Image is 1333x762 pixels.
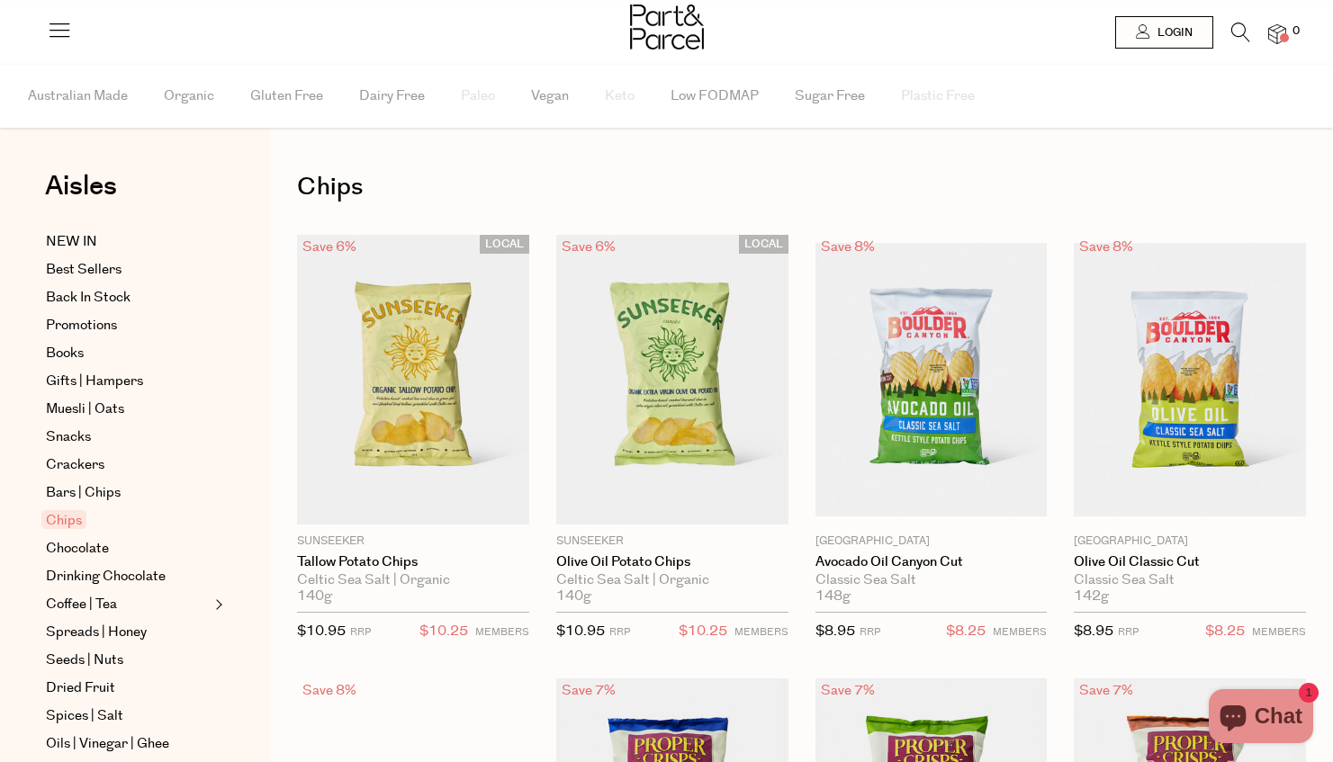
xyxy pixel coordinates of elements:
span: Vegan [531,65,569,128]
span: Drinking Chocolate [46,566,166,587]
a: Gifts | Hampers [46,371,210,392]
p: Sunseeker [556,533,788,550]
span: Muesli | Oats [46,399,124,420]
a: Spices | Salt [46,705,210,727]
span: Back In Stock [46,287,131,309]
span: $8.25 [1205,620,1245,643]
span: Snacks [46,426,91,448]
a: Chips [46,510,210,532]
span: Crackers [46,454,104,476]
span: LOCAL [739,235,788,254]
span: NEW IN [46,231,97,253]
a: Dried Fruit [46,677,210,699]
span: Australian Made [28,65,128,128]
span: 140g [556,588,591,605]
div: Save 8% [297,678,362,703]
span: Bars | Chips [46,482,121,504]
span: 148g [815,588,851,605]
p: [GEOGRAPHIC_DATA] [815,533,1048,550]
a: Promotions [46,315,210,336]
small: RRP [350,625,371,639]
p: Sunseeker [297,533,529,550]
span: $10.25 [679,620,727,643]
span: Books [46,343,84,364]
a: Books [46,343,210,364]
div: Save 7% [556,678,621,703]
div: Classic Sea Salt [1074,572,1306,588]
span: 0 [1288,23,1304,40]
small: MEMBERS [734,625,788,639]
span: Dairy Free [359,65,425,128]
small: RRP [609,625,630,639]
p: [GEOGRAPHIC_DATA] [1074,533,1306,550]
a: Avocado Oil Canyon Cut [815,554,1048,570]
span: Dried Fruit [46,677,115,699]
span: Spreads | Honey [46,622,147,643]
span: 140g [297,588,332,605]
span: Gluten Free [250,65,323,128]
span: Plastic Free [901,65,975,128]
small: MEMBERS [1252,625,1306,639]
img: Olive Oil Classic Cut [1074,243,1306,516]
span: Spices | Salt [46,705,123,727]
span: Oils | Vinegar | Ghee [46,733,169,755]
div: Save 6% [556,235,621,259]
span: $10.95 [297,622,346,641]
div: Save 8% [815,235,880,259]
span: $8.25 [946,620,986,643]
img: Tallow Potato Chips [297,235,529,524]
span: 142g [1074,588,1109,605]
span: Organic [164,65,214,128]
a: Aisles [45,173,117,218]
img: Avocado Oil Canyon Cut [815,243,1048,516]
div: Save 6% [297,235,362,259]
inbox-online-store-chat: Shopify online store chat [1203,689,1319,748]
a: Back In Stock [46,287,210,309]
span: Login [1153,25,1193,40]
div: Save 8% [1074,235,1139,259]
div: Save 7% [1074,678,1139,703]
span: Coffee | Tea [46,594,117,615]
span: $10.25 [419,620,468,643]
a: Seeds | Nuts [46,650,210,671]
a: Tallow Potato Chips [297,554,529,570]
span: $8.95 [1074,622,1113,641]
a: 0 [1268,24,1286,43]
span: $10.95 [556,622,605,641]
span: LOCAL [480,235,529,254]
span: Gifts | Hampers [46,371,143,392]
a: Oils | Vinegar | Ghee [46,733,210,755]
span: Promotions [46,315,117,336]
a: Chocolate [46,538,210,560]
span: $8.95 [815,622,855,641]
h1: Chips [297,166,1306,208]
img: Part&Parcel [630,4,704,49]
span: Aisles [45,166,117,206]
a: Coffee | Tea [46,594,210,615]
span: Seeds | Nuts [46,650,123,671]
a: NEW IN [46,231,210,253]
small: MEMBERS [993,625,1047,639]
span: Best Sellers [46,259,122,281]
span: Low FODMAP [671,65,759,128]
a: Snacks [46,426,210,448]
small: RRP [1118,625,1139,639]
div: Classic Sea Salt [815,572,1048,588]
span: Keto [605,65,635,128]
a: Bars | Chips [46,482,210,504]
img: Olive Oil Potato Chips [556,235,788,524]
a: Olive Oil Potato Chips [556,554,788,570]
a: Muesli | Oats [46,399,210,420]
small: RRP [860,625,880,639]
a: Crackers [46,454,210,476]
span: Chips [41,510,86,529]
a: Spreads | Honey [46,622,210,643]
span: Sugar Free [795,65,865,128]
button: Expand/Collapse Coffee | Tea [211,594,223,615]
span: Paleo [461,65,495,128]
a: Best Sellers [46,259,210,281]
div: Celtic Sea Salt | Organic [297,572,529,588]
small: MEMBERS [475,625,529,639]
a: Login [1115,16,1213,49]
div: Save 7% [815,678,880,703]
